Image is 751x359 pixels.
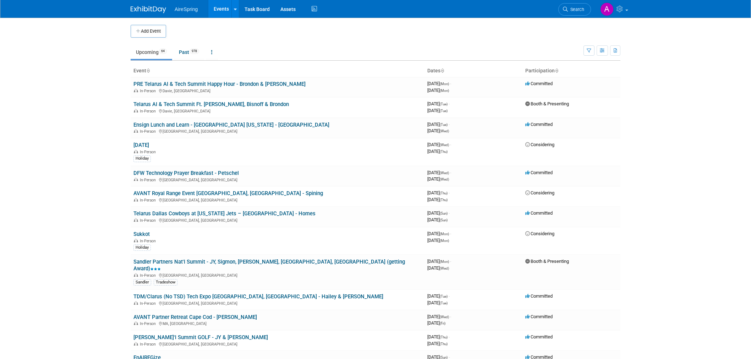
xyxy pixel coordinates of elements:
[440,129,449,133] span: (Wed)
[525,259,569,264] span: Booth & Presenting
[133,142,149,148] a: [DATE]
[133,177,422,182] div: [GEOGRAPHIC_DATA], [GEOGRAPHIC_DATA]
[449,210,450,216] span: -
[525,101,569,106] span: Booth & Presenting
[568,7,584,12] span: Search
[440,82,449,86] span: (Mon)
[525,210,553,216] span: Committed
[146,68,150,73] a: Sort by Event Name
[134,109,138,112] img: In-Person Event
[450,81,451,86] span: -
[450,142,451,147] span: -
[140,239,158,243] span: In-Person
[427,231,451,236] span: [DATE]
[133,217,422,223] div: [GEOGRAPHIC_DATA], [GEOGRAPHIC_DATA]
[440,191,448,195] span: (Thu)
[427,101,450,106] span: [DATE]
[140,150,158,154] span: In-Person
[133,244,151,251] div: Holiday
[175,6,198,12] span: AireSpring
[133,190,323,197] a: AVANT Royal Range Event [GEOGRAPHIC_DATA], [GEOGRAPHIC_DATA] - Spining
[424,65,522,77] th: Dates
[134,178,138,181] img: In-Person Event
[440,143,449,147] span: (Wed)
[440,89,449,93] span: (Mon)
[133,279,151,286] div: Sandler
[133,293,383,300] a: TDM/Clarus (No TSD) Tech Expo [GEOGRAPHIC_DATA], [GEOGRAPHIC_DATA] - Hailey & [PERSON_NAME]
[133,341,422,347] div: [GEOGRAPHIC_DATA], [GEOGRAPHIC_DATA]
[525,293,553,299] span: Committed
[174,45,204,59] a: Past978
[427,210,450,216] span: [DATE]
[134,239,138,242] img: In-Person Event
[440,123,448,127] span: (Tue)
[140,109,158,114] span: In-Person
[133,128,422,134] div: [GEOGRAPHIC_DATA], [GEOGRAPHIC_DATA]
[449,122,450,127] span: -
[427,217,448,222] span: [DATE]
[133,108,422,114] div: Davie, [GEOGRAPHIC_DATA]
[525,142,554,147] span: Considering
[450,314,451,319] span: -
[525,231,554,236] span: Considering
[440,232,449,236] span: (Mon)
[440,150,448,154] span: (Thu)
[440,109,448,113] span: (Tue)
[440,171,449,175] span: (Wed)
[134,89,138,92] img: In-Person Event
[440,211,448,215] span: (Sun)
[427,149,448,154] span: [DATE]
[427,293,450,299] span: [DATE]
[427,190,450,195] span: [DATE]
[440,198,448,202] span: (Thu)
[440,218,448,222] span: (Sun)
[134,129,138,133] img: In-Person Event
[440,321,445,325] span: (Fri)
[440,301,448,305] span: (Tue)
[134,321,138,325] img: In-Person Event
[140,301,158,306] span: In-Person
[440,260,449,264] span: (Mon)
[427,320,445,326] span: [DATE]
[134,218,138,222] img: In-Person Event
[133,155,151,162] div: Holiday
[427,142,451,147] span: [DATE]
[133,320,422,326] div: MA, [GEOGRAPHIC_DATA]
[440,335,448,339] span: (Thu)
[427,341,448,346] span: [DATE]
[427,122,450,127] span: [DATE]
[134,301,138,305] img: In-Person Event
[140,273,158,278] span: In-Person
[133,231,150,237] a: Sukkot
[134,198,138,201] img: In-Person Event
[140,218,158,223] span: In-Person
[427,170,451,175] span: [DATE]
[140,198,158,203] span: In-Person
[427,176,449,182] span: [DATE]
[190,49,199,54] span: 978
[440,68,444,73] a: Sort by Start Date
[427,108,448,113] span: [DATE]
[427,259,451,264] span: [DATE]
[440,239,449,243] span: (Mon)
[427,81,451,86] span: [DATE]
[133,300,422,306] div: [GEOGRAPHIC_DATA], [GEOGRAPHIC_DATA]
[440,342,448,346] span: (Thu)
[140,321,158,326] span: In-Person
[140,342,158,347] span: In-Person
[427,300,448,305] span: [DATE]
[131,6,166,13] img: ExhibitDay
[427,265,449,271] span: [DATE]
[427,88,449,93] span: [DATE]
[154,279,177,286] div: Tradeshow
[525,314,553,319] span: Committed
[525,170,553,175] span: Committed
[600,2,614,16] img: Aila Ortiaga
[555,68,558,73] a: Sort by Participation Type
[427,128,449,133] span: [DATE]
[133,88,422,93] div: Davie, [GEOGRAPHIC_DATA]
[449,293,450,299] span: -
[159,49,167,54] span: 64
[558,3,591,16] a: Search
[450,259,451,264] span: -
